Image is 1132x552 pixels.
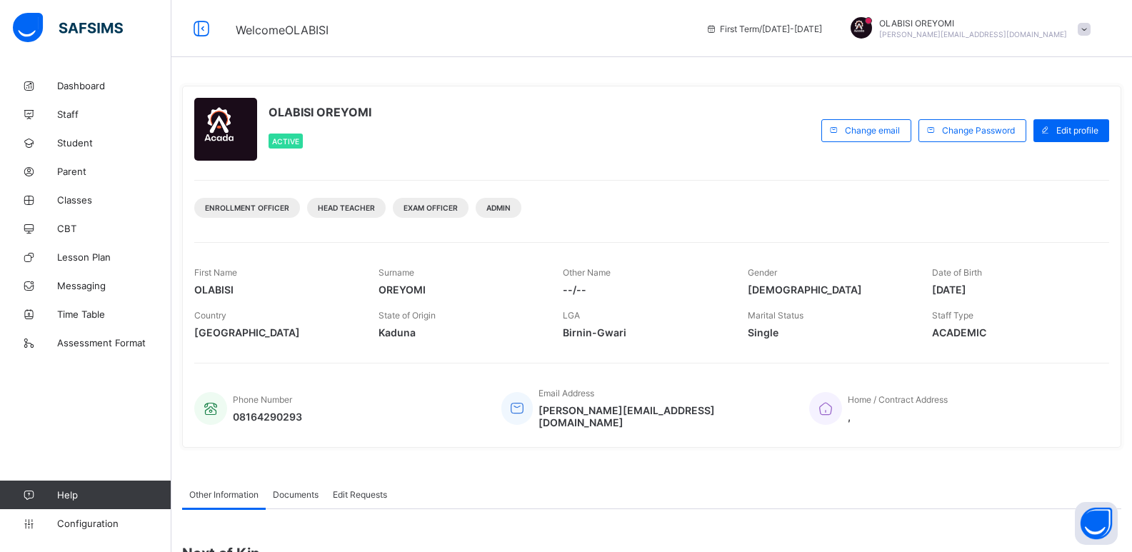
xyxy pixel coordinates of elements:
span: Single [748,326,911,338]
span: OLABISI [194,283,357,296]
span: Messaging [57,280,171,291]
span: Edit Requests [333,489,387,500]
span: Marital Status [748,310,803,321]
span: Admin [486,204,511,212]
span: Student [57,137,171,149]
span: Home / Contract Address [848,394,948,405]
span: Change email [845,125,900,136]
span: State of Origin [379,310,436,321]
span: Change Password [942,125,1015,136]
span: Other Name [563,267,611,278]
span: [DEMOGRAPHIC_DATA] [748,283,911,296]
span: [GEOGRAPHIC_DATA] [194,326,357,338]
span: [PERSON_NAME][EMAIL_ADDRESS][DOMAIN_NAME] [879,30,1067,39]
span: Time Table [57,308,171,320]
span: Dashboard [57,80,171,91]
span: Configuration [57,518,171,529]
span: OLABISI OREYOMI [269,105,371,119]
span: OREYOMI [379,283,541,296]
span: Welcome OLABISI [236,23,329,37]
span: Help [57,489,171,501]
span: Head Teacher [318,204,375,212]
button: Open asap [1075,502,1118,545]
div: OLABISIOREYOMI [836,17,1098,41]
span: Edit profile [1056,125,1098,136]
span: Exam Officer [404,204,458,212]
span: Date of Birth [932,267,982,278]
span: OLABISI OREYOMI [879,18,1067,29]
span: Phone Number [233,394,292,405]
span: Staff [57,109,171,120]
span: Staff Type [932,310,973,321]
span: CBT [57,223,171,234]
span: [PERSON_NAME][EMAIL_ADDRESS][DOMAIN_NAME] [539,404,788,428]
span: session/term information [706,24,822,34]
span: [DATE] [932,283,1095,296]
span: Parent [57,166,171,177]
span: Assessment Format [57,337,171,348]
span: ACADEMIC [932,326,1095,338]
img: safsims [13,13,123,43]
span: Active [272,137,299,146]
span: , [848,411,948,423]
span: First Name [194,267,237,278]
span: 08164290293 [233,411,302,423]
span: Documents [273,489,319,500]
span: Other Information [189,489,259,500]
span: Classes [57,194,171,206]
span: Kaduna [379,326,541,338]
span: Birnin-Gwari [563,326,726,338]
span: --/-- [563,283,726,296]
span: Gender [748,267,777,278]
span: Email Address [539,388,594,398]
span: Lesson Plan [57,251,171,263]
span: Surname [379,267,414,278]
span: Country [194,310,226,321]
span: LGA [563,310,580,321]
span: Enrollment Officer [205,204,289,212]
